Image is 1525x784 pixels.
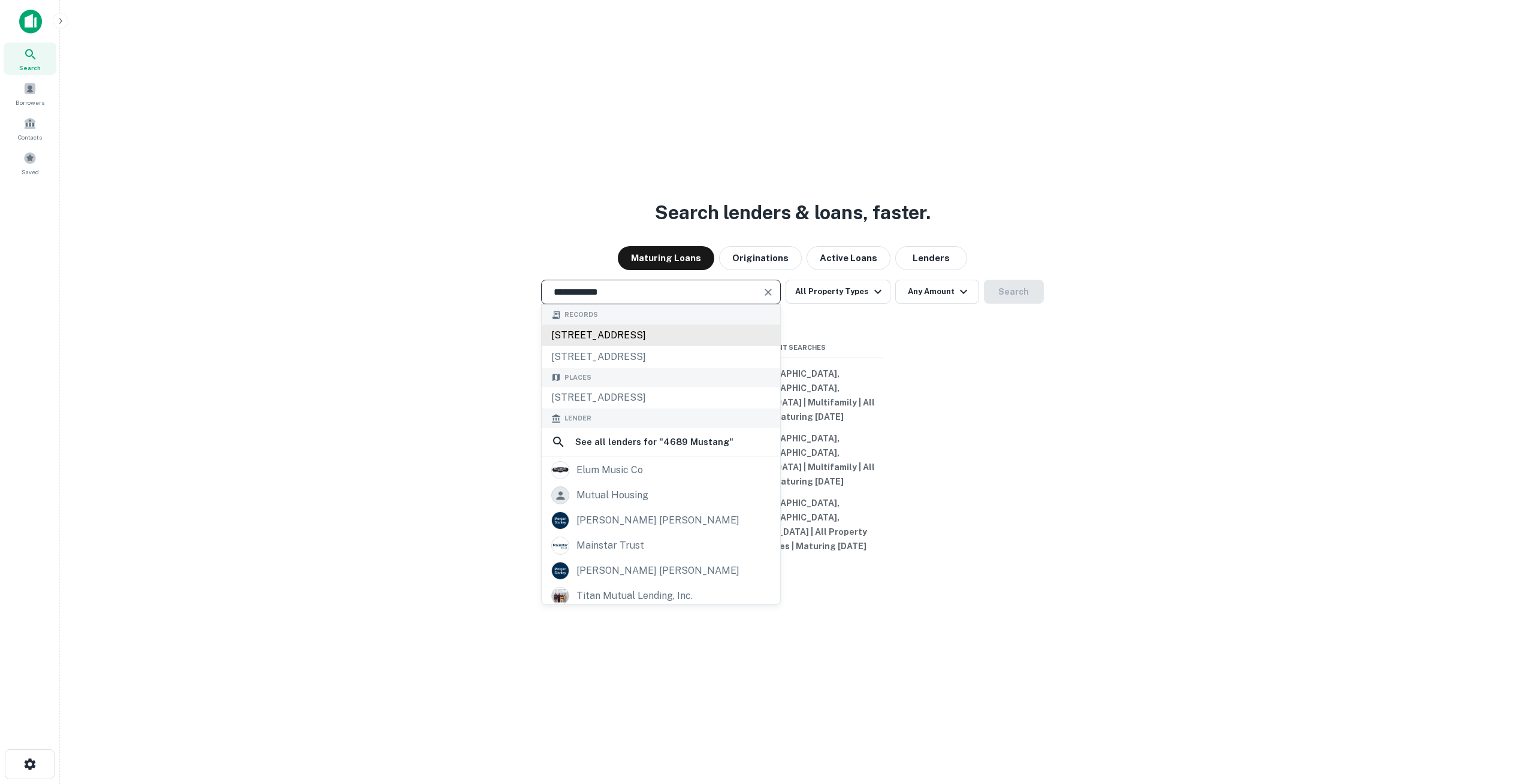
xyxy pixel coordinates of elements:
span: Records [564,310,598,320]
a: [PERSON_NAME] [PERSON_NAME] [542,508,780,533]
button: Clear [760,284,777,301]
a: mainstar trust [542,533,780,558]
img: picture [552,588,569,604]
div: mainstar trust [576,537,644,555]
img: picture [552,512,569,529]
button: All Property Types [786,280,890,304]
h6: See all lenders for " 4689 Mustang " [575,435,733,449]
div: [PERSON_NAME] [PERSON_NAME] [576,562,739,580]
a: elum music co [542,458,780,483]
button: Any Amount [895,280,979,304]
button: [GEOGRAPHIC_DATA], [GEOGRAPHIC_DATA], [GEOGRAPHIC_DATA] | Multifamily | All Types | Maturing [DATE] [703,428,883,492]
div: [PERSON_NAME] [PERSON_NAME] [576,511,739,529]
button: [GEOGRAPHIC_DATA], [GEOGRAPHIC_DATA], [GEOGRAPHIC_DATA] | Multifamily | All Types | Maturing [DATE] [703,363,883,428]
button: Lenders [895,246,967,270]
h3: Search lenders & loans, faster. [655,198,931,227]
img: capitalize-icon.png [19,10,42,34]
span: Borrowers [16,98,44,107]
span: Recent Searches [703,343,883,353]
div: [STREET_ADDRESS] [542,387,780,408]
a: mutual housing [542,483,780,508]
a: Borrowers [4,77,56,110]
button: Maturing Loans [618,246,714,270]
img: picture [552,537,569,554]
iframe: Chat Widget [1465,688,1525,746]
span: Lender [564,413,591,423]
span: Contacts [18,132,42,142]
a: [PERSON_NAME] [PERSON_NAME] [542,558,780,583]
div: mutual housing [576,486,648,504]
a: Search [4,43,56,75]
span: Search [19,63,41,72]
button: Active Loans [807,246,890,270]
button: Originations [719,246,802,270]
a: titan mutual lending, inc. [542,583,780,609]
img: picture [552,462,569,479]
span: Places [564,373,591,383]
div: elum music co [576,461,643,479]
div: [STREET_ADDRESS] [542,325,780,346]
img: picture [552,562,569,579]
a: Contacts [4,112,56,144]
a: Saved [4,147,56,179]
button: [GEOGRAPHIC_DATA], [GEOGRAPHIC_DATA], [GEOGRAPHIC_DATA] | All Property Types | All Types | Maturi... [703,492,883,557]
div: [STREET_ADDRESS] [542,346,780,368]
div: titan mutual lending, inc. [576,587,693,605]
span: Saved [22,167,39,177]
